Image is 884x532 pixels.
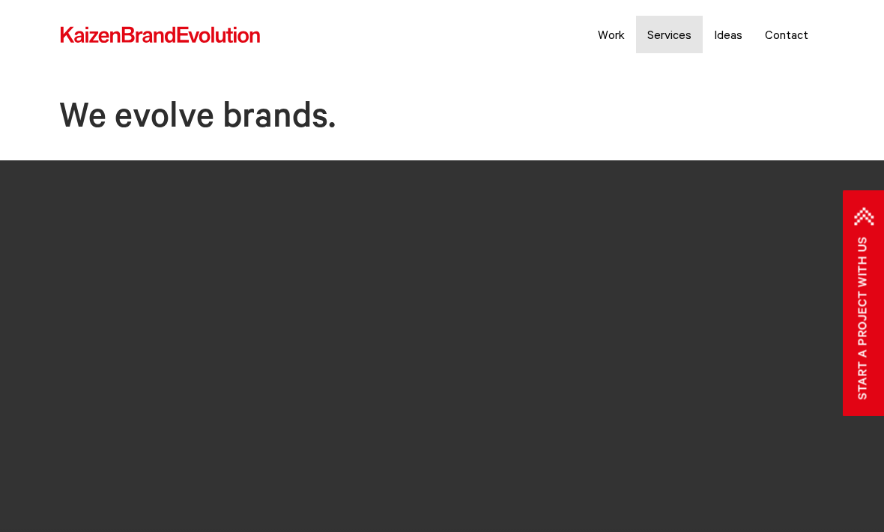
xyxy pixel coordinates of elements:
img: path-arrow-1.png [854,208,873,226]
a: Ideas [703,16,754,53]
a: Work [587,16,636,53]
a: Contact [754,16,820,53]
a: Services [636,16,703,53]
h1: We evolve brands. [55,100,829,142]
img: kbe_logo_new.svg [59,25,261,45]
b: Start a project with us [850,237,877,400]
